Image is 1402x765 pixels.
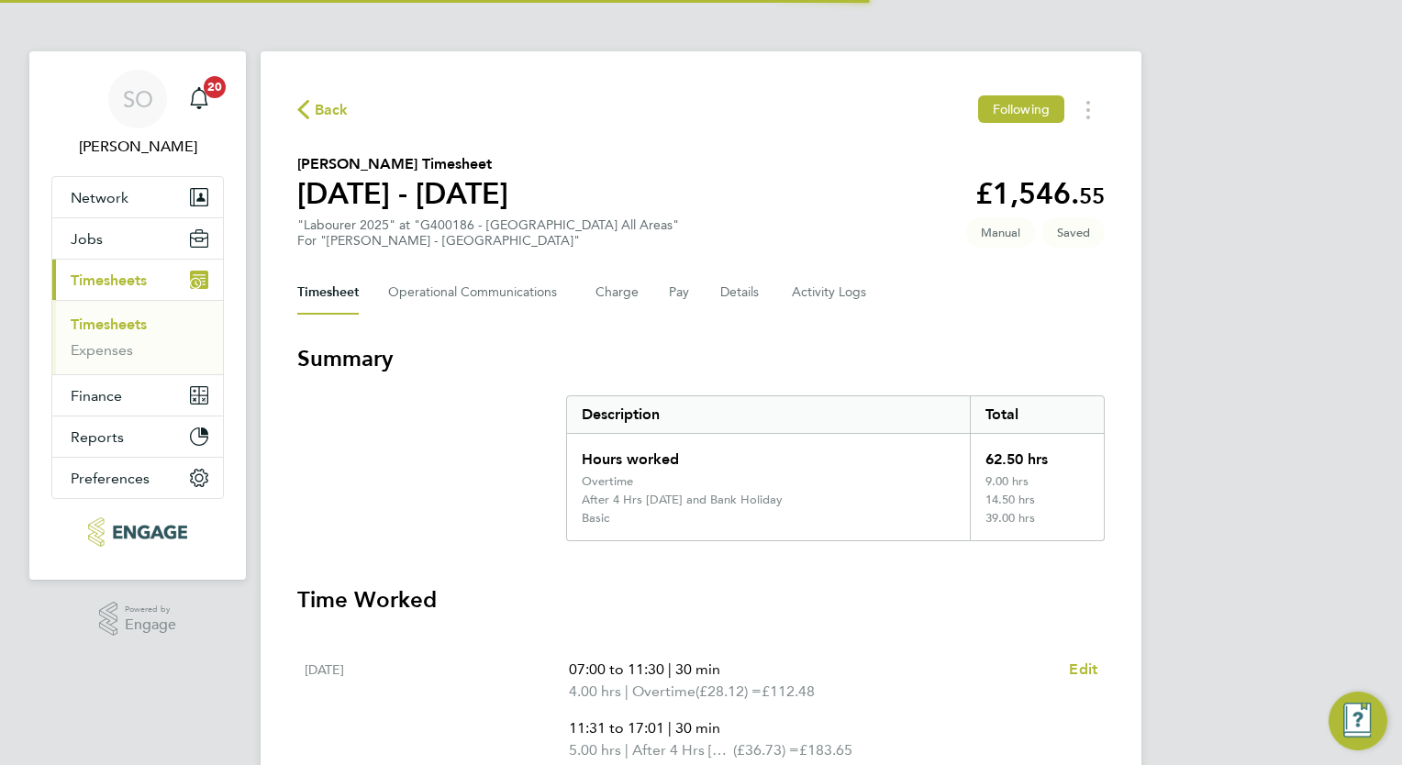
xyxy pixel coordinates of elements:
app-decimal: £1,546. [975,176,1105,211]
span: 4.00 hrs [569,682,621,700]
span: 5.00 hrs [569,741,621,759]
button: Finance [52,375,223,416]
h3: Time Worked [297,585,1105,615]
span: Jobs [71,230,103,248]
span: Timesheets [71,272,147,289]
button: Following [978,95,1064,123]
a: Timesheets [71,316,147,333]
div: 14.50 hrs [970,493,1104,511]
span: Engage [125,617,176,633]
div: After 4 Hrs [DATE] and Bank Holiday [582,493,783,507]
button: Timesheet [297,271,359,315]
a: 20 [181,70,217,128]
button: Network [52,177,223,217]
div: Total [970,396,1104,433]
span: 07:00 to 11:30 [569,660,664,678]
span: Network [71,189,128,206]
div: Timesheets [52,300,223,374]
button: Charge [595,271,640,315]
button: Timesheets [52,260,223,300]
button: Activity Logs [792,271,869,315]
span: £112.48 [762,682,815,700]
span: Powered by [125,602,176,617]
span: 11:31 to 17:01 [569,719,664,737]
span: SO [123,87,153,111]
div: Hours worked [567,434,970,474]
span: 20 [204,76,226,98]
button: Details [720,271,762,315]
span: Back [315,99,349,121]
a: Powered byEngage [99,602,177,637]
span: Preferences [71,470,150,487]
div: Summary [566,395,1105,541]
div: 9.00 hrs [970,474,1104,493]
div: Overtime [582,474,633,489]
span: Finance [71,387,122,405]
div: "Labourer 2025" at "G400186 - [GEOGRAPHIC_DATA] All Areas" [297,217,679,249]
span: Overtime [632,681,695,703]
span: | [625,682,629,700]
nav: Main navigation [29,51,246,580]
span: This timesheet is Saved. [1042,217,1105,248]
button: Preferences [52,458,223,498]
span: This timesheet was manually created. [966,217,1035,248]
button: Timesheets Menu [1072,95,1105,124]
span: (£36.73) = [733,741,799,759]
div: 62.50 hrs [970,434,1104,474]
div: For "[PERSON_NAME] - [GEOGRAPHIC_DATA]" [297,233,679,249]
span: 55 [1079,183,1105,209]
a: SO[PERSON_NAME] [51,70,224,158]
span: Reports [71,428,124,446]
button: Reports [52,416,223,457]
span: Following [993,101,1050,117]
a: Edit [1069,659,1097,681]
button: Back [297,98,349,121]
div: Basic [582,511,609,526]
h2: [PERSON_NAME] Timesheet [297,153,508,175]
span: (£28.12) = [695,682,762,700]
span: 30 min [675,719,720,737]
span: | [668,660,672,678]
a: Expenses [71,341,133,359]
div: Description [567,396,970,433]
h3: Summary [297,344,1105,373]
button: Engage Resource Center [1329,692,1387,750]
a: Go to home page [51,517,224,547]
div: 39.00 hrs [970,511,1104,540]
button: Operational Communications [388,271,566,315]
span: After 4 Hrs [DATE] and Bank Holiday [632,739,733,761]
img: peacerecruitment-logo-retina.png [88,517,186,547]
span: | [668,719,672,737]
span: Scott O'Malley [51,136,224,158]
div: [DATE] [305,659,569,761]
span: Edit [1069,660,1097,678]
button: Pay [669,271,691,315]
h1: [DATE] - [DATE] [297,175,508,212]
span: £183.65 [799,741,852,759]
button: Jobs [52,218,223,259]
span: 30 min [675,660,720,678]
span: | [625,741,629,759]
